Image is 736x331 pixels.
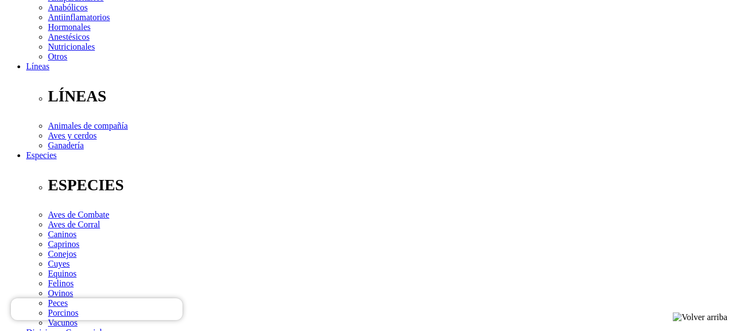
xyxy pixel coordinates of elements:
a: Especies [26,151,57,160]
img: Volver arriba [673,312,727,322]
a: Felinos [48,279,74,288]
p: LÍNEAS [48,87,732,105]
a: Ovinos [48,288,73,298]
a: Hormonales [48,22,90,32]
a: Cuyes [48,259,70,268]
a: Aves y cerdos [48,131,96,140]
a: Anestésicos [48,32,89,41]
a: Caninos [48,230,76,239]
a: Nutricionales [48,42,95,51]
a: Animales de compañía [48,121,128,130]
a: Aves de Combate [48,210,110,219]
a: Anabólicos [48,3,88,12]
a: Otros [48,52,68,61]
a: Vacunos [48,318,77,327]
iframe: Brevo live chat [11,298,183,320]
a: Caprinos [48,239,80,249]
a: Antiinflamatorios [48,13,110,22]
a: Líneas [26,62,50,71]
a: Conejos [48,249,76,258]
a: Aves de Corral [48,220,100,229]
a: Equinos [48,269,76,278]
p: ESPECIES [48,176,732,194]
a: Ganadería [48,141,84,150]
